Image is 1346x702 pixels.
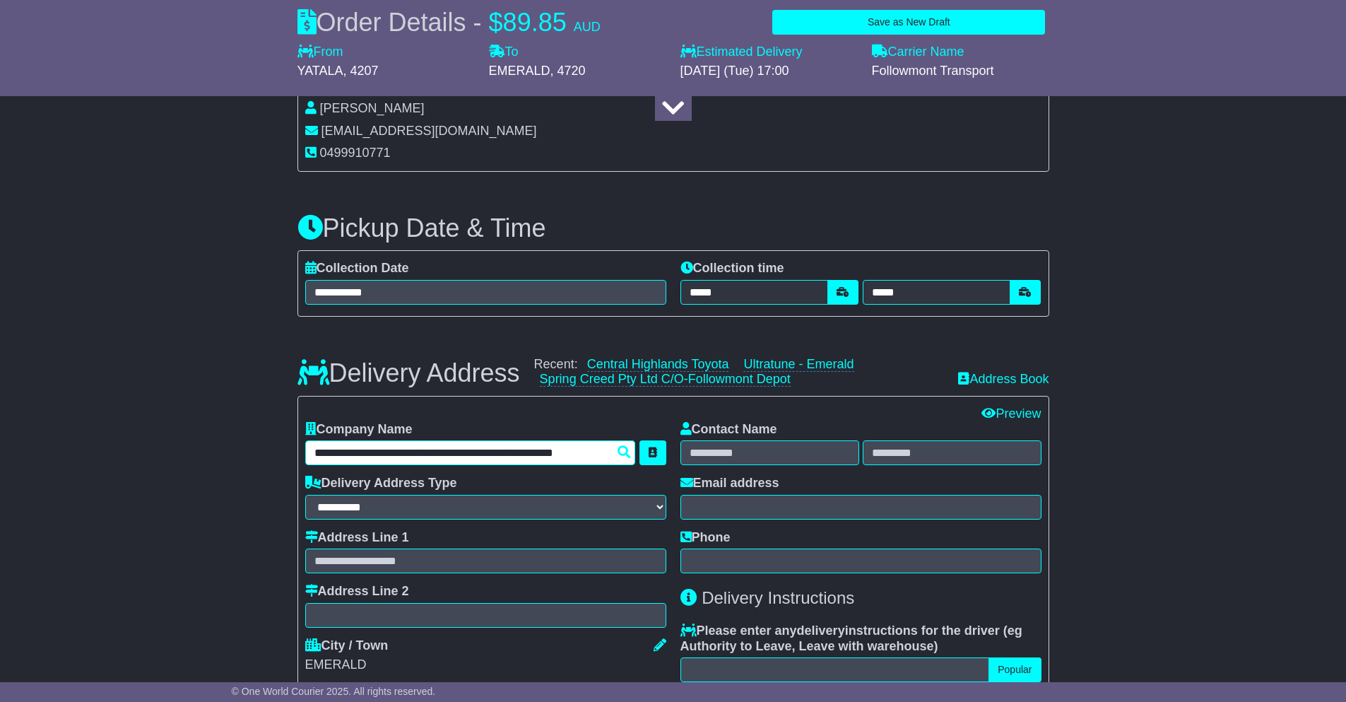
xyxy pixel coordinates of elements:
label: Address Line 2 [305,584,409,599]
label: Email address [680,476,779,491]
label: City / Town [305,638,389,654]
span: eg Authority to Leave, Leave with warehouse [680,624,1022,653]
span: delivery [797,624,845,638]
label: Address Line 1 [305,530,409,546]
span: 89.85 [503,8,567,37]
span: 0499910771 [320,146,391,160]
button: Save as New Draft [772,10,1045,35]
div: Followmont Transport [872,64,1049,79]
div: Order Details - [297,7,601,37]
a: Spring Creed Pty Ltd C/O-Followmont Depot [540,372,791,387]
label: Phone [680,530,731,546]
span: YATALA [297,64,343,78]
label: From [297,45,343,60]
label: To [489,45,519,60]
div: Recent: [534,357,945,387]
h3: Pickup Date & Time [297,214,1049,242]
label: Please enter any instructions for the driver ( ) [680,624,1041,654]
label: Carrier Name [872,45,964,60]
div: [DATE] (Tue) 17:00 [680,64,858,79]
span: EMERALD [489,64,550,78]
label: Estimated Delivery [680,45,858,60]
span: $ [489,8,503,37]
label: Collection time [680,261,784,276]
span: , 4720 [550,64,586,78]
label: Delivery Address Type [305,476,457,491]
span: , 4207 [343,64,379,78]
div: EMERALD [305,657,666,673]
label: Contact Name [680,422,777,438]
a: Address Book [958,372,1049,386]
span: [EMAIL_ADDRESS][DOMAIN_NAME] [321,124,537,138]
span: Delivery Instructions [702,588,854,607]
label: Company Name [305,422,413,438]
a: Central Highlands Toyota [587,357,729,372]
span: AUD [574,20,601,34]
button: Popular [988,657,1041,682]
a: Ultratune - Emerald [743,357,854,372]
h3: Delivery Address [297,359,520,387]
label: Collection Date [305,261,409,276]
span: © One World Courier 2025. All rights reserved. [232,686,436,697]
a: Preview [981,406,1041,421]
